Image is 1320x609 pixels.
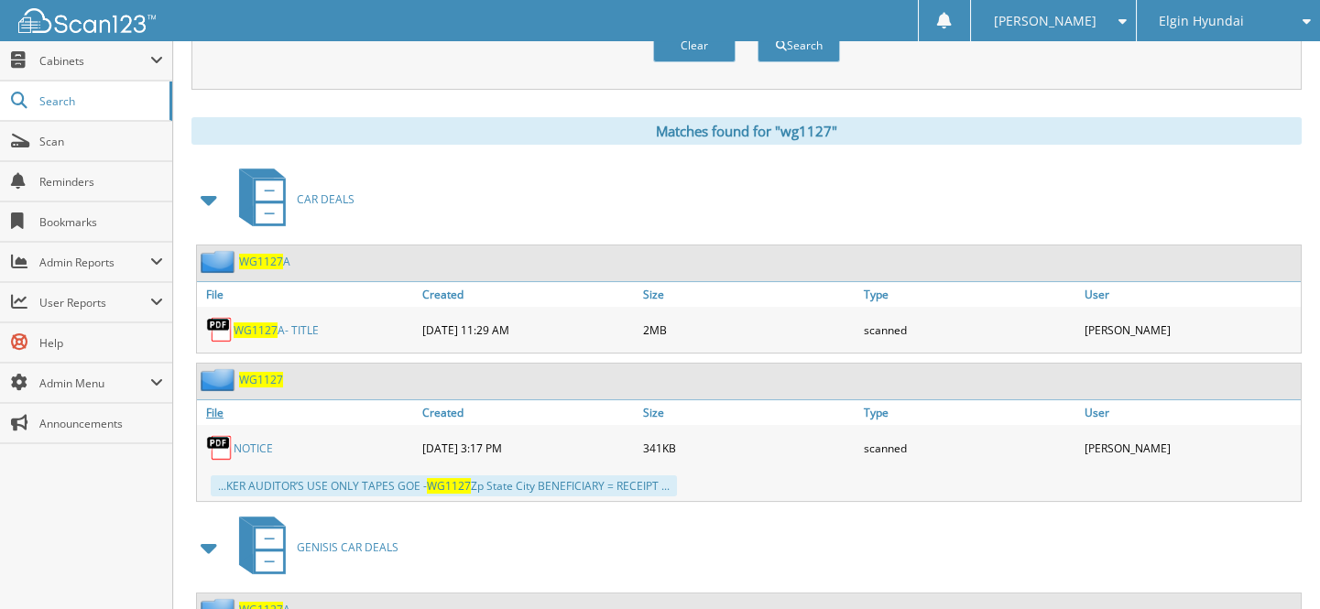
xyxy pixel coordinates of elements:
span: GENISIS CAR DEALS [297,539,398,555]
a: Size [638,400,859,425]
span: CAR DEALS [297,191,355,207]
span: Elgin Hyundai [1159,16,1244,27]
a: Type [859,400,1080,425]
a: WG1127A [239,254,290,269]
div: [DATE] 11:29 AM [418,311,638,348]
div: 341KB [638,430,859,466]
span: Search [39,93,160,109]
div: scanned [859,311,1080,348]
span: Reminders [39,174,163,190]
a: User [1080,400,1301,425]
a: Created [418,282,638,307]
a: File [197,282,418,307]
span: Help [39,335,163,351]
img: folder2.png [201,368,239,391]
span: Announcements [39,416,163,431]
a: NOTICE [234,440,273,456]
span: WG1127 [427,478,471,494]
div: [PERSON_NAME] [1080,311,1301,348]
span: Admin Menu [39,375,150,391]
div: Matches found for "wg1127" [191,117,1302,145]
a: WG1127A- TITLE [234,322,319,338]
span: [PERSON_NAME] [994,16,1096,27]
button: Clear [653,28,736,62]
div: 2MB [638,311,859,348]
a: Created [418,400,638,425]
a: WG1127 [239,372,283,387]
img: scan123-logo-white.svg [18,8,156,33]
a: Type [859,282,1080,307]
div: ...KER AUDITOR’S USE ONLY TAPES GOE - Zp State City BENEFICIARY = RECEIPT ... [211,475,677,496]
a: User [1080,282,1301,307]
img: PDF.png [206,316,234,343]
img: folder2.png [201,250,239,273]
span: Bookmarks [39,214,163,230]
span: Cabinets [39,53,150,69]
span: Scan [39,134,163,149]
div: scanned [859,430,1080,466]
a: CAR DEALS [228,163,355,235]
a: Size [638,282,859,307]
span: WG1127 [234,322,278,338]
div: [DATE] 3:17 PM [418,430,638,466]
a: GENISIS CAR DEALS [228,511,398,583]
button: Search [758,28,840,62]
a: File [197,400,418,425]
span: WG1127 [239,254,283,269]
img: PDF.png [206,434,234,462]
iframe: Chat Widget [1228,521,1320,609]
div: [PERSON_NAME] [1080,430,1301,466]
span: User Reports [39,295,150,310]
span: Admin Reports [39,255,150,270]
